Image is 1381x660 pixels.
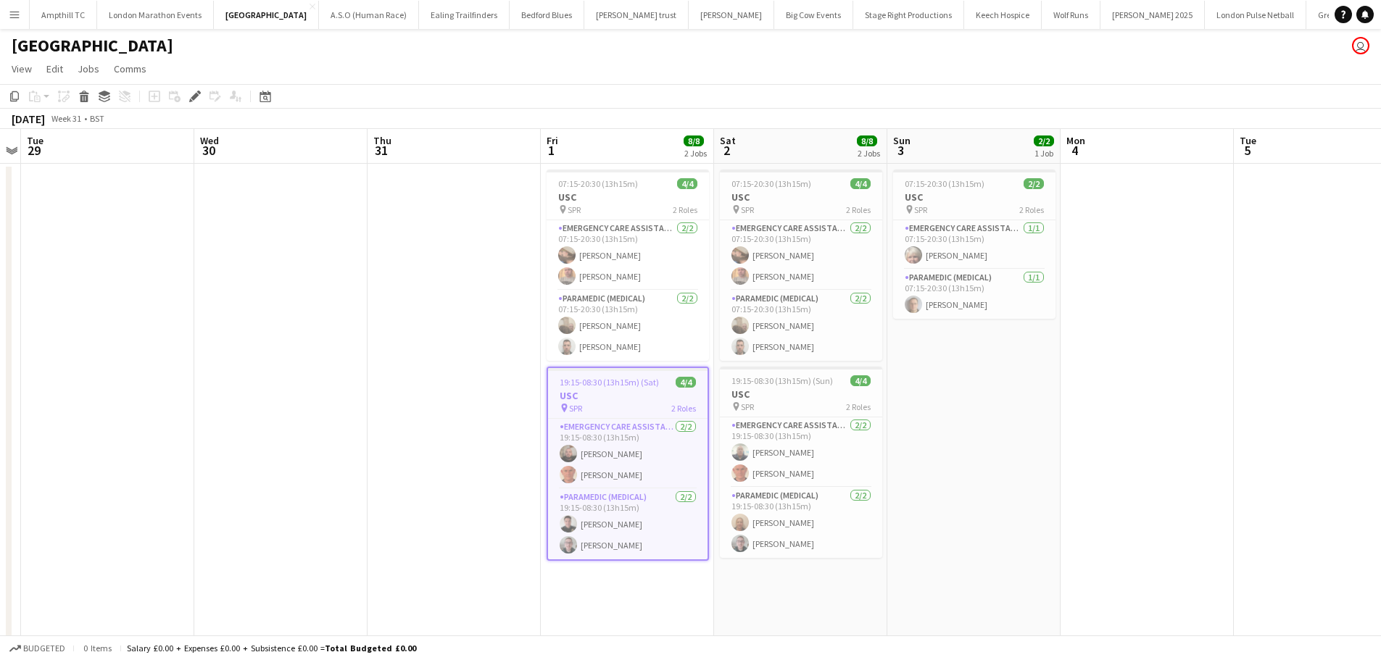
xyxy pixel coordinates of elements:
button: [PERSON_NAME] 2025 [1100,1,1205,29]
app-card-role: Paramedic (Medical)1/107:15-20:30 (13h15m)[PERSON_NAME] [893,270,1056,319]
span: Sun [893,134,911,147]
span: 2/2 [1024,178,1044,189]
span: Jobs [78,62,99,75]
span: Fri [547,134,558,147]
button: Bedford Blues [510,1,584,29]
button: Wolf Runs [1042,1,1100,29]
span: 29 [25,142,43,159]
span: Wed [200,134,219,147]
a: Jobs [72,59,105,78]
span: 19:15-08:30 (13h15m) (Sat) [560,377,659,388]
button: A.S.O (Human Race) [319,1,419,29]
span: Week 31 [48,113,84,124]
span: 4/4 [676,377,696,388]
a: Edit [41,59,69,78]
span: 8/8 [684,135,704,146]
button: [GEOGRAPHIC_DATA] [214,1,319,29]
span: Total Budgeted £0.00 [325,643,416,653]
span: 07:15-20:30 (13h15m) [905,178,984,189]
span: 4/4 [850,178,871,189]
span: 31 [371,142,391,159]
h3: USC [547,191,709,204]
button: London Marathon Events [97,1,214,29]
div: 2 Jobs [684,148,707,159]
span: 2 Roles [671,403,696,414]
span: Budgeted [23,643,65,653]
span: 4 [1064,142,1085,159]
h1: [GEOGRAPHIC_DATA] [12,35,173,57]
app-card-role: Paramedic (Medical)2/207:15-20:30 (13h15m)[PERSON_NAME][PERSON_NAME] [547,291,709,361]
app-job-card: 07:15-20:30 (13h15m)4/4USC SPR2 RolesEmergency Care Assistant (Medical)2/207:15-20:30 (13h15m)[PE... [720,170,882,361]
app-card-role: Paramedic (Medical)2/207:15-20:30 (13h15m)[PERSON_NAME][PERSON_NAME] [720,291,882,361]
span: SPR [741,204,754,215]
span: 19:15-08:30 (13h15m) (Sun) [731,375,833,386]
span: 0 items [80,643,115,653]
span: 1 [544,142,558,159]
span: Edit [46,62,63,75]
button: [PERSON_NAME] [689,1,774,29]
app-card-role: Emergency Care Assistant (Medical)1/107:15-20:30 (13h15m)[PERSON_NAME] [893,220,1056,270]
h3: USC [720,191,882,204]
span: Mon [1066,134,1085,147]
app-job-card: 19:15-08:30 (13h15m) (Sat)4/4USC SPR2 RolesEmergency Care Assistant (Medical)2/219:15-08:30 (13h1... [547,367,709,561]
button: Keech Hospice [964,1,1042,29]
span: 4/4 [850,375,871,386]
h3: USC [720,388,882,401]
span: 3 [891,142,911,159]
span: 4/4 [677,178,697,189]
app-card-role: Emergency Care Assistant (Medical)2/219:15-08:30 (13h15m)[PERSON_NAME][PERSON_NAME] [720,417,882,488]
span: SPR [914,204,927,215]
span: SPR [741,401,754,412]
span: 2 Roles [1019,204,1044,215]
button: London Pulse Netball [1205,1,1306,29]
a: Comms [108,59,152,78]
h3: USC [893,191,1056,204]
button: [PERSON_NAME] trust [584,1,689,29]
span: 8/8 [857,135,877,146]
button: Stage Right Productions [853,1,964,29]
span: 07:15-20:30 (13h15m) [558,178,638,189]
app-job-card: 07:15-20:30 (13h15m)4/4USC SPR2 RolesEmergency Care Assistant (Medical)2/207:15-20:30 (13h15m)[PE... [547,170,709,361]
span: 07:15-20:30 (13h15m) [731,178,811,189]
app-job-card: 07:15-20:30 (13h15m)2/2USC SPR2 RolesEmergency Care Assistant (Medical)1/107:15-20:30 (13h15m)[PE... [893,170,1056,319]
button: Ampthill TC [30,1,97,29]
button: Ealing Trailfinders [419,1,510,29]
div: Salary £0.00 + Expenses £0.00 + Subsistence £0.00 = [127,643,416,653]
app-job-card: 19:15-08:30 (13h15m) (Sun)4/4USC SPR2 RolesEmergency Care Assistant (Medical)2/219:15-08:30 (13h1... [720,367,882,558]
span: 2 Roles [846,401,871,412]
button: Budgeted [7,640,67,656]
span: Tue [1240,134,1256,147]
a: View [6,59,38,78]
span: SPR [569,403,582,414]
div: BST [90,113,104,124]
span: View [12,62,32,75]
button: Big Cow Events [774,1,853,29]
app-card-role: Emergency Care Assistant (Medical)2/219:15-08:30 (13h15m)[PERSON_NAME][PERSON_NAME] [548,419,708,489]
div: 1 Job [1034,148,1053,159]
span: Comms [114,62,146,75]
span: Thu [373,134,391,147]
span: Sat [720,134,736,147]
div: 2 Jobs [858,148,880,159]
span: 2/2 [1034,135,1054,146]
span: SPR [568,204,581,215]
span: 2 Roles [673,204,697,215]
app-card-role: Emergency Care Assistant (Medical)2/207:15-20:30 (13h15m)[PERSON_NAME][PERSON_NAME] [547,220,709,291]
span: 30 [198,142,219,159]
div: [DATE] [12,112,45,126]
h3: USC [548,389,708,402]
app-card-role: Emergency Care Assistant (Medical)2/207:15-20:30 (13h15m)[PERSON_NAME][PERSON_NAME] [720,220,882,291]
span: 2 Roles [846,204,871,215]
span: Tue [27,134,43,147]
span: 5 [1237,142,1256,159]
span: 2 [718,142,736,159]
app-user-avatar: Mark Boobier [1352,37,1369,54]
app-card-role: Paramedic (Medical)2/219:15-08:30 (13h15m)[PERSON_NAME][PERSON_NAME] [720,488,882,558]
app-card-role: Paramedic (Medical)2/219:15-08:30 (13h15m)[PERSON_NAME][PERSON_NAME] [548,489,708,559]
